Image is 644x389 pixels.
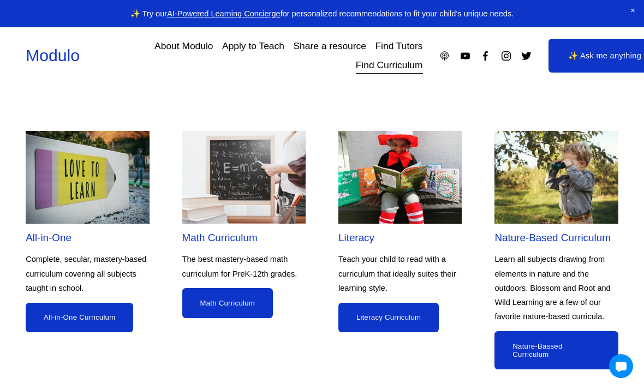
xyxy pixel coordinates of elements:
h2: Math Curriculum [182,231,306,245]
img: All-in-One Curriculum [26,131,149,224]
a: Find Curriculum [356,56,423,75]
a: Modulo [26,46,80,64]
a: Apply to Teach [222,37,284,56]
a: YouTube [460,50,471,62]
a: Math Curriculum [182,288,273,318]
a: Instagram [500,50,512,62]
h2: Literacy [338,231,462,245]
a: Literacy Curriculum [338,303,439,333]
h2: Nature-Based Curriculum [494,231,618,245]
p: The best mastery-based math curriculum for PreK-12th grades. [182,252,306,281]
a: AI-Powered Learning Concierge [167,9,280,18]
a: Share a resource [293,37,366,56]
a: Apple Podcasts [439,50,450,62]
h2: All-in-One [26,231,149,245]
a: Twitter [521,50,532,62]
p: Learn all subjects drawing from elements in nature and the outdoors. Blossom and Root and Wild Le... [494,252,618,324]
p: Teach your child to read with a curriculum that ideally suites their learning style. [338,252,462,295]
a: Find Tutors [375,37,422,56]
p: Complete, secular, mastery-based curriculum covering all subjects taught in school. [26,252,149,295]
a: Nature-Bassed Curriculum [494,331,618,369]
a: About Modulo [154,37,213,56]
a: Facebook [480,50,491,62]
a: All-in-One Curriculum [26,303,133,333]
